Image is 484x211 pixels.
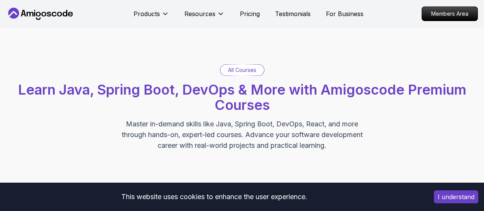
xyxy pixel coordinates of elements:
[422,7,478,21] a: Members Area
[6,188,422,205] div: This website uses cookies to enhance the user experience.
[18,81,466,113] span: Learn Java, Spring Boot, DevOps & More with Amigoscode Premium Courses
[434,190,478,203] button: Accept cookies
[134,9,169,25] button: Products
[184,9,225,25] button: Resources
[240,9,260,18] a: Pricing
[134,9,160,18] p: Products
[275,9,311,18] a: Testimonials
[184,9,215,18] p: Resources
[114,119,371,151] p: Master in-demand skills like Java, Spring Boot, DevOps, React, and more through hands-on, expert-...
[228,66,256,74] p: All Courses
[326,9,363,18] a: For Business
